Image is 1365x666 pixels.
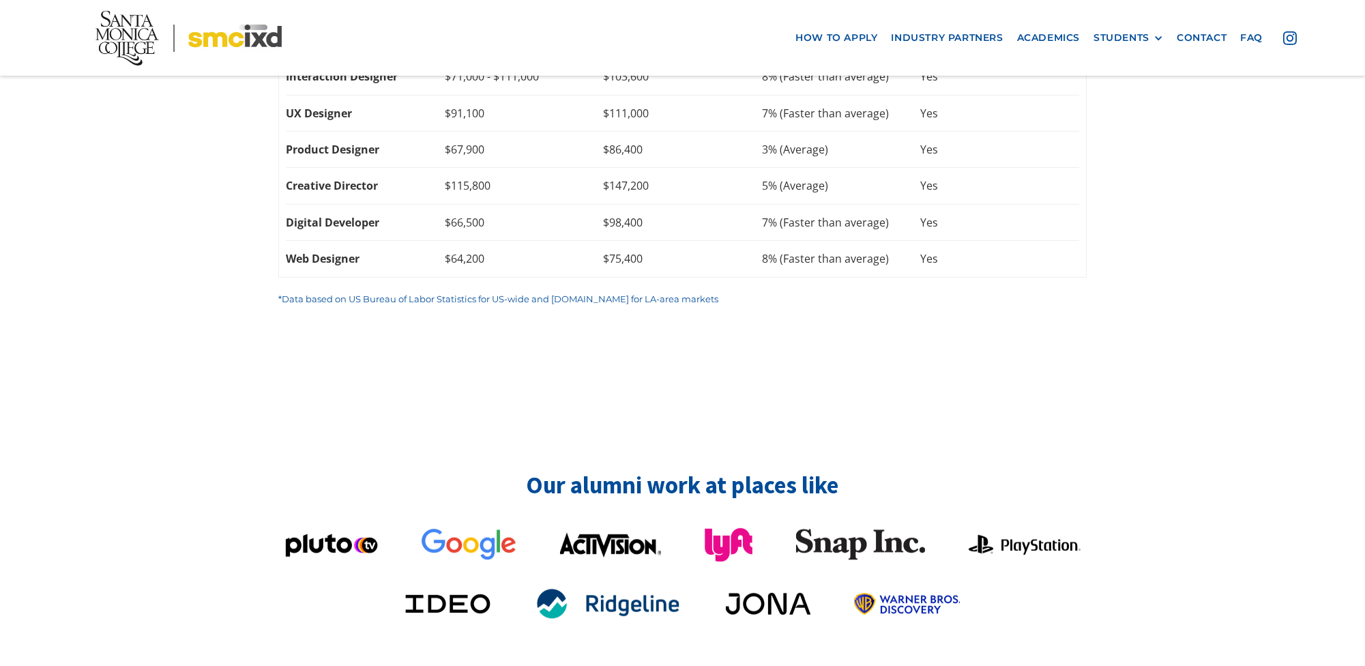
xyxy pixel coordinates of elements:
[1170,25,1233,50] a: contact
[1010,25,1087,50] a: Academics
[920,106,1079,121] div: Yes
[445,142,604,157] div: $67,900
[762,251,921,266] div: 8% (Faster than average)
[286,215,445,230] div: Digital Developer
[286,142,445,157] div: Product Designer
[762,69,921,84] div: 8% (Faster than average)
[789,25,884,50] a: how to apply
[445,215,604,230] div: $66,500
[762,142,921,157] div: 3% (Average)
[603,69,762,84] div: $103,600
[445,251,604,266] div: $64,200
[1094,32,1163,44] div: STUDENTS
[603,215,762,230] div: $98,400
[920,251,1079,266] div: Yes
[920,69,1079,84] div: Yes
[762,178,921,193] div: 5% (Average)
[603,106,762,121] div: $111,000
[286,178,445,193] div: Creative Director
[603,178,762,193] div: $147,200
[286,69,445,84] div: Interaction Designer
[96,11,282,66] img: Santa Monica College - SMC IxD logo
[603,142,762,157] div: $86,400
[920,142,1079,157] div: Yes
[603,251,762,266] div: $75,400
[762,106,921,121] div: 7% (Faster than average)
[445,69,604,84] div: $71,000 - $111,000
[762,215,921,230] div: 7% (Faster than average)
[286,106,445,121] div: UX Designer
[920,178,1079,193] div: Yes
[1283,31,1297,45] img: icon - instagram
[286,251,445,266] div: Web Designer
[885,25,1010,50] a: industry partners
[1094,32,1149,44] div: STUDENTS
[1233,25,1269,50] a: faq
[278,291,1087,306] p: *Data based on US Bureau of Labor Statistics for US-wide and [DOMAIN_NAME] for LA-area markets
[278,470,1087,502] h2: Our alumni work at places like
[445,178,604,193] div: $115,800
[920,215,1079,230] div: Yes
[445,106,604,121] div: $91,100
